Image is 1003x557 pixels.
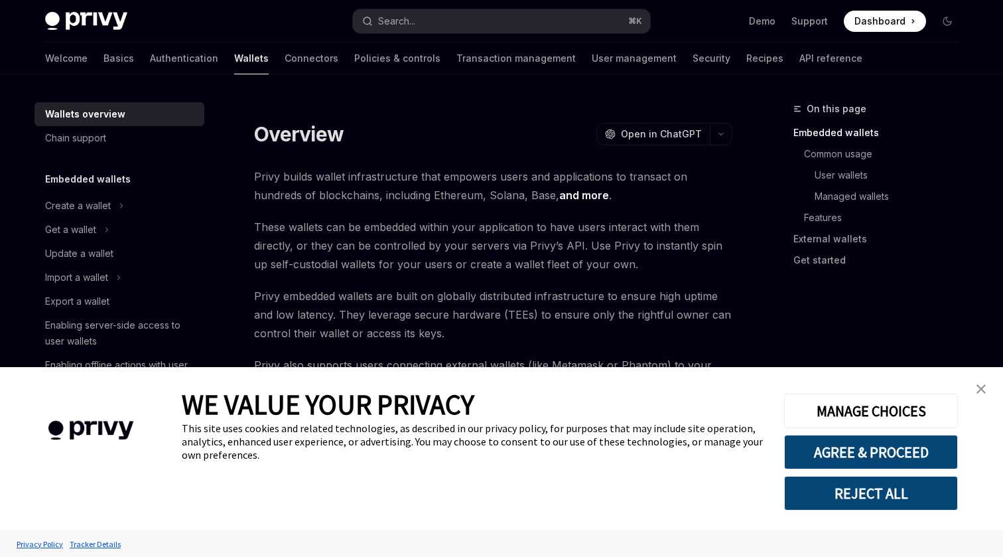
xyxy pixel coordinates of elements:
[34,126,204,150] a: Chain support
[628,16,642,27] span: ⌘ K
[285,42,338,74] a: Connectors
[784,476,958,511] button: REJECT ALL
[45,246,113,262] div: Update a wallet
[34,353,204,393] a: Enabling offline actions with user wallets
[254,356,732,412] span: Privy also supports users connecting external wallets (like Metamask or Phantom) to your app so t...
[559,189,609,202] a: and more
[45,357,196,389] div: Enabling offline actions with user wallets
[844,11,926,32] a: Dashboard
[456,42,576,74] a: Transaction management
[34,242,204,266] a: Update a wallet
[793,228,969,250] a: External wallets
[13,532,66,556] a: Privacy Policy
[45,317,196,349] div: Enabling server-side access to user wallets
[354,42,440,74] a: Policies & controls
[784,394,958,428] button: MANAGE CHOICES
[103,42,134,74] a: Basics
[378,13,415,29] div: Search...
[937,11,958,32] button: Toggle dark mode
[793,250,969,271] a: Get started
[254,122,344,146] h1: Overview
[815,186,969,207] a: Managed wallets
[66,532,124,556] a: Tracker Details
[353,9,650,33] button: Search...⌘K
[592,42,677,74] a: User management
[793,122,969,143] a: Embedded wallets
[976,384,986,394] img: close banner
[45,12,127,31] img: dark logo
[45,222,96,238] div: Get a wallet
[799,42,862,74] a: API reference
[804,207,969,228] a: Features
[45,270,108,285] div: Import a wallet
[621,127,702,141] span: Open in ChatGPT
[746,42,783,74] a: Recipes
[815,165,969,186] a: User wallets
[254,287,732,343] span: Privy embedded wallets are built on globally distributed infrastructure to ensure high uptime and...
[234,42,269,74] a: Wallets
[34,313,204,353] a: Enabling server-side access to user wallets
[854,15,905,28] span: Dashboard
[596,123,710,145] button: Open in ChatGPT
[749,15,775,28] a: Demo
[804,143,969,165] a: Common usage
[182,422,764,461] div: This site uses cookies and related technologies, as described in our privacy policy, for purposes...
[45,130,106,146] div: Chain support
[45,198,111,214] div: Create a wallet
[807,101,866,117] span: On this page
[791,15,828,28] a: Support
[45,42,88,74] a: Welcome
[784,435,958,469] button: AGREE & PROCEED
[45,106,125,122] div: Wallets overview
[150,42,218,74] a: Authentication
[34,289,204,313] a: Export a wallet
[254,218,732,274] span: These wallets can be embedded within your application to have users interact with them directly, ...
[693,42,730,74] a: Security
[254,167,732,204] span: Privy builds wallet infrastructure that empowers users and applications to transact on hundreds o...
[34,102,204,126] a: Wallets overview
[20,402,162,459] img: company logo
[968,376,994,402] a: close banner
[182,387,474,422] span: WE VALUE YOUR PRIVACY
[45,293,109,309] div: Export a wallet
[45,171,131,187] h5: Embedded wallets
